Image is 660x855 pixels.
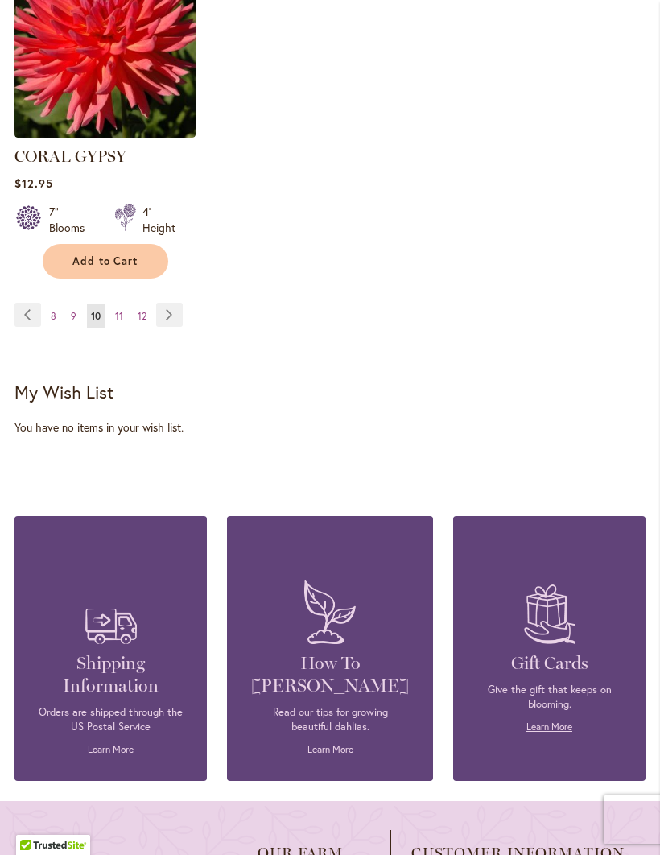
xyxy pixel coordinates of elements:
a: CORAL GYPSY [14,126,196,141]
h4: Gift Cards [477,652,621,675]
a: 9 [67,304,80,328]
a: 12 [134,304,151,328]
a: Learn More [88,743,134,755]
span: $12.95 [14,176,53,191]
a: 8 [47,304,60,328]
div: You have no items in your wish list. [14,419,646,436]
a: 11 [111,304,127,328]
iframe: Launch Accessibility Center [12,798,57,843]
button: Add to Cart [43,244,168,279]
div: 4' Height [142,204,175,236]
a: CORAL GYPSY [14,147,126,166]
p: Read our tips for growing beautiful dahlias. [251,705,409,734]
h4: Shipping Information [39,652,183,697]
span: Add to Cart [72,254,138,268]
p: Orders are shipped through the US Postal Service [39,705,183,734]
p: Give the gift that keeps on blooming. [477,683,621,712]
div: 7" Blooms [49,204,95,236]
h4: How To [PERSON_NAME] [251,652,409,697]
a: Learn More [307,743,353,755]
strong: My Wish List [14,380,113,403]
span: 10 [91,310,101,322]
span: 8 [51,310,56,322]
a: Learn More [526,721,572,733]
span: 9 [71,310,76,322]
span: 11 [115,310,123,322]
span: 12 [138,310,146,322]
